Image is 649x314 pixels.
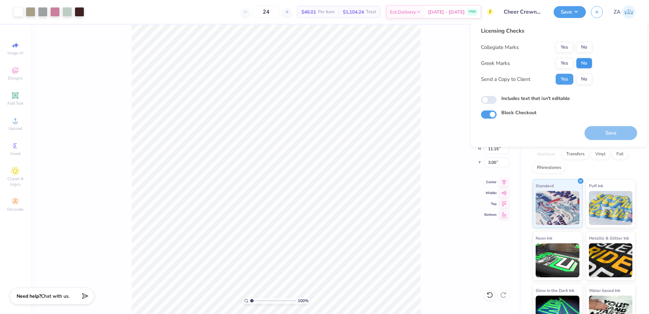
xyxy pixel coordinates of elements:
span: Greek [10,151,21,156]
div: Vinyl [591,149,610,159]
div: Foil [612,149,628,159]
span: Est. Delivery [390,8,416,16]
span: Image AI [7,50,23,56]
div: Rhinestones [533,163,565,173]
span: Clipart & logos [3,176,27,187]
div: Collegiate Marks [481,43,519,51]
span: Total [366,8,376,16]
div: Transfers [562,149,589,159]
span: Add Text [7,101,23,106]
img: Neon Ink [536,243,579,277]
label: Includes text that isn't editable [501,95,570,102]
span: Bottom [484,212,497,217]
span: 100 % [298,298,309,304]
span: $1,104.24 [343,8,364,16]
span: $46.01 [301,8,316,16]
div: Licensing Checks [481,27,592,35]
button: Yes [556,58,573,69]
span: Decorate [7,207,23,212]
span: Standard [536,182,554,189]
label: Block Checkout [501,109,536,116]
div: Applique [533,149,560,159]
img: Puff Ink [589,191,633,225]
input: – – [253,6,279,18]
span: Middle [484,191,497,195]
img: Zuriel Alaba [622,5,635,19]
button: Yes [556,42,573,53]
div: Greek Marks [481,59,510,67]
button: No [576,74,592,85]
span: Neon Ink [536,234,552,242]
span: Upload [8,126,22,131]
span: Metallic & Glitter Ink [589,234,629,242]
span: Puff Ink [589,182,603,189]
button: No [576,58,592,69]
span: ZA [614,8,620,16]
div: Send a Copy to Client [481,75,530,83]
span: Per Item [318,8,335,16]
span: Designs [8,75,23,81]
span: Water based Ink [589,287,620,294]
span: Center [484,180,497,185]
a: ZA [614,5,635,19]
span: Glow in the Dark Ink [536,287,574,294]
span: FREE [469,10,476,14]
span: Chat with us. [41,293,70,299]
input: Untitled Design [499,5,549,19]
button: No [576,42,592,53]
img: Metallic & Glitter Ink [589,243,633,277]
span: Top [484,202,497,206]
img: Standard [536,191,579,225]
strong: Need help? [17,293,41,299]
button: Yes [556,74,573,85]
button: Save [554,6,586,18]
span: [DATE] - [DATE] [428,8,465,16]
